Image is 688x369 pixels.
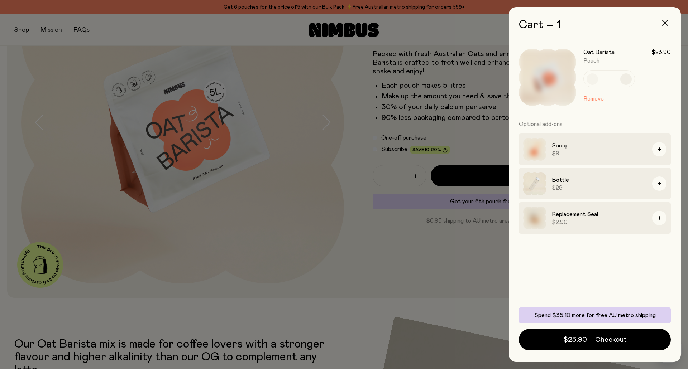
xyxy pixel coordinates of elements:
[519,329,671,350] button: $23.90 – Checkout
[552,150,646,157] span: $9
[552,141,646,150] h3: Scoop
[583,49,615,56] h3: Oat Barista
[552,219,646,226] span: $2.90
[552,176,646,184] h3: Bottle
[519,19,671,31] h2: Cart – 1
[583,94,604,103] button: Remove
[563,335,627,345] span: $23.90 – Checkout
[519,115,671,133] h3: Optional add-ons
[552,184,646,191] span: $29
[651,49,671,56] span: $23.90
[583,58,599,64] span: Pouch
[523,312,666,319] p: Spend $35.10 more for free AU metro shipping
[552,210,646,219] h3: Replacement Seal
